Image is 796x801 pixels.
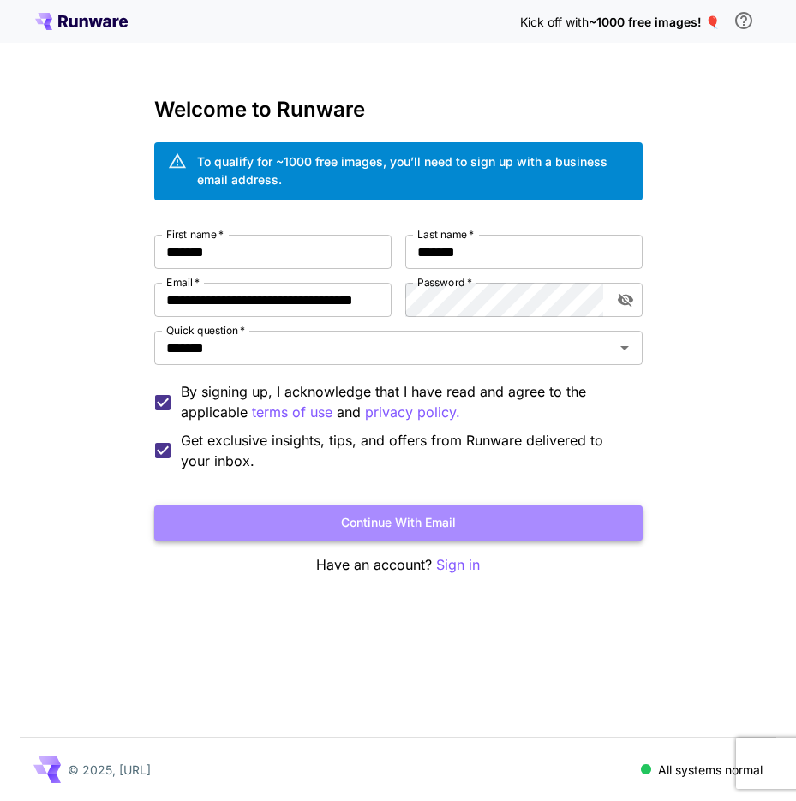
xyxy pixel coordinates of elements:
button: In order to qualify for free credit, you need to sign up with a business email address and click ... [727,3,761,38]
label: Email [166,275,200,290]
div: To qualify for ~1000 free images, you’ll need to sign up with a business email address. [197,152,629,188]
button: Continue with email [154,505,643,541]
label: Quick question [166,323,245,338]
span: Get exclusive insights, tips, and offers from Runware delivered to your inbox. [181,430,629,471]
p: Have an account? [154,554,643,576]
span: ~1000 free images! 🎈 [589,15,720,29]
label: Password [417,275,472,290]
button: Open [613,336,637,360]
button: By signing up, I acknowledge that I have read and agree to the applicable and privacy policy. [252,402,332,423]
p: privacy policy. [365,402,460,423]
p: By signing up, I acknowledge that I have read and agree to the applicable and [181,381,629,423]
label: Last name [417,227,474,242]
button: toggle password visibility [610,284,641,315]
h3: Welcome to Runware [154,98,643,122]
span: Kick off with [520,15,589,29]
p: terms of use [252,402,332,423]
button: By signing up, I acknowledge that I have read and agree to the applicable terms of use and [365,402,460,423]
p: All systems normal [658,761,763,779]
p: © 2025, [URL] [68,761,151,779]
button: Sign in [436,554,480,576]
label: First name [166,227,224,242]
